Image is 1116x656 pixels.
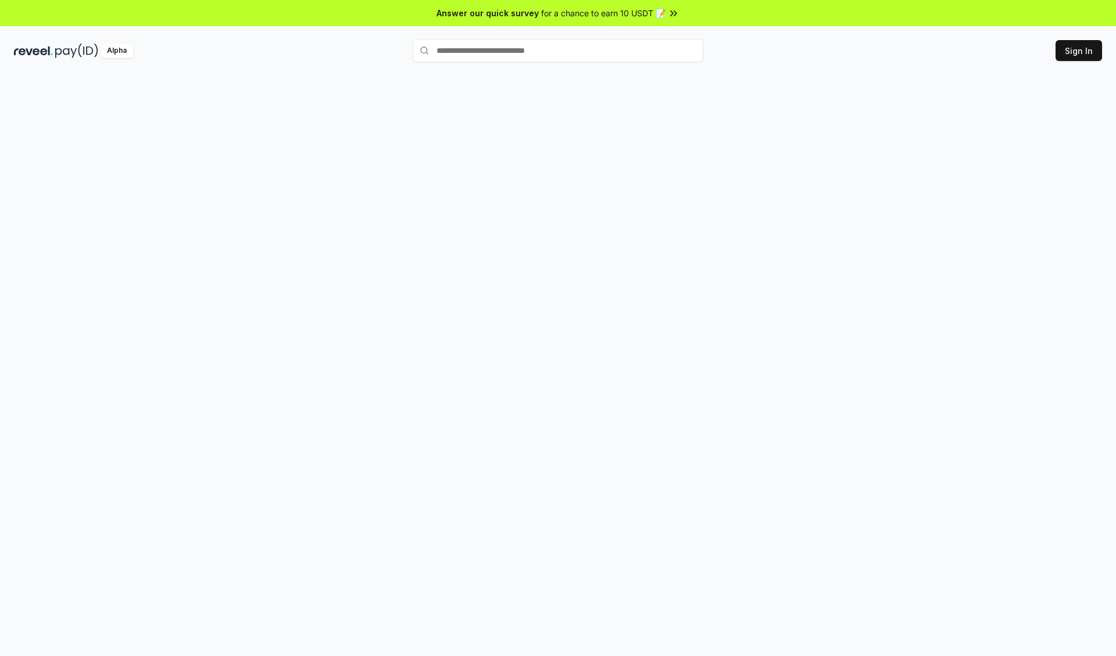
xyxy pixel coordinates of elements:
span: Answer our quick survey [437,7,539,19]
div: Alpha [101,44,133,58]
span: for a chance to earn 10 USDT 📝 [541,7,666,19]
button: Sign In [1056,40,1102,61]
img: reveel_dark [14,44,53,58]
img: pay_id [55,44,98,58]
